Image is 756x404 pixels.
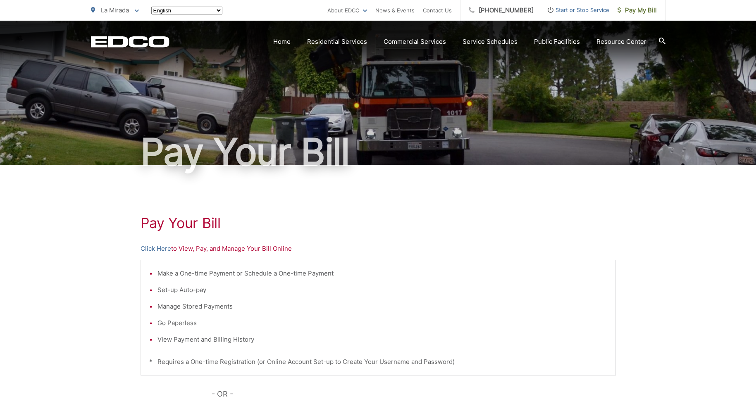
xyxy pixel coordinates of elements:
p: to View, Pay, and Manage Your Bill Online [141,244,616,254]
a: Public Facilities [534,37,580,47]
a: EDCD logo. Return to the homepage. [91,36,169,48]
a: Contact Us [423,5,452,15]
h1: Pay Your Bill [141,215,616,231]
a: News & Events [375,5,415,15]
a: About EDCO [327,5,367,15]
a: Click Here [141,244,171,254]
a: Home [273,37,291,47]
a: Resource Center [596,37,646,47]
li: Manage Stored Payments [157,302,607,311]
a: Commercial Services [384,37,446,47]
p: * Requires a One-time Registration (or Online Account Set-up to Create Your Username and Password) [149,357,607,367]
li: Set-up Auto-pay [157,285,607,295]
span: Pay My Bill [618,5,657,15]
li: View Payment and Billing History [157,335,607,345]
span: La Mirada [101,6,129,14]
select: Select a language [151,7,222,14]
p: - OR - [212,388,616,400]
a: Service Schedules [463,37,518,47]
li: Make a One-time Payment or Schedule a One-time Payment [157,269,607,278]
h1: Pay Your Bill [91,131,665,173]
a: Residential Services [307,37,367,47]
li: Go Paperless [157,318,607,328]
